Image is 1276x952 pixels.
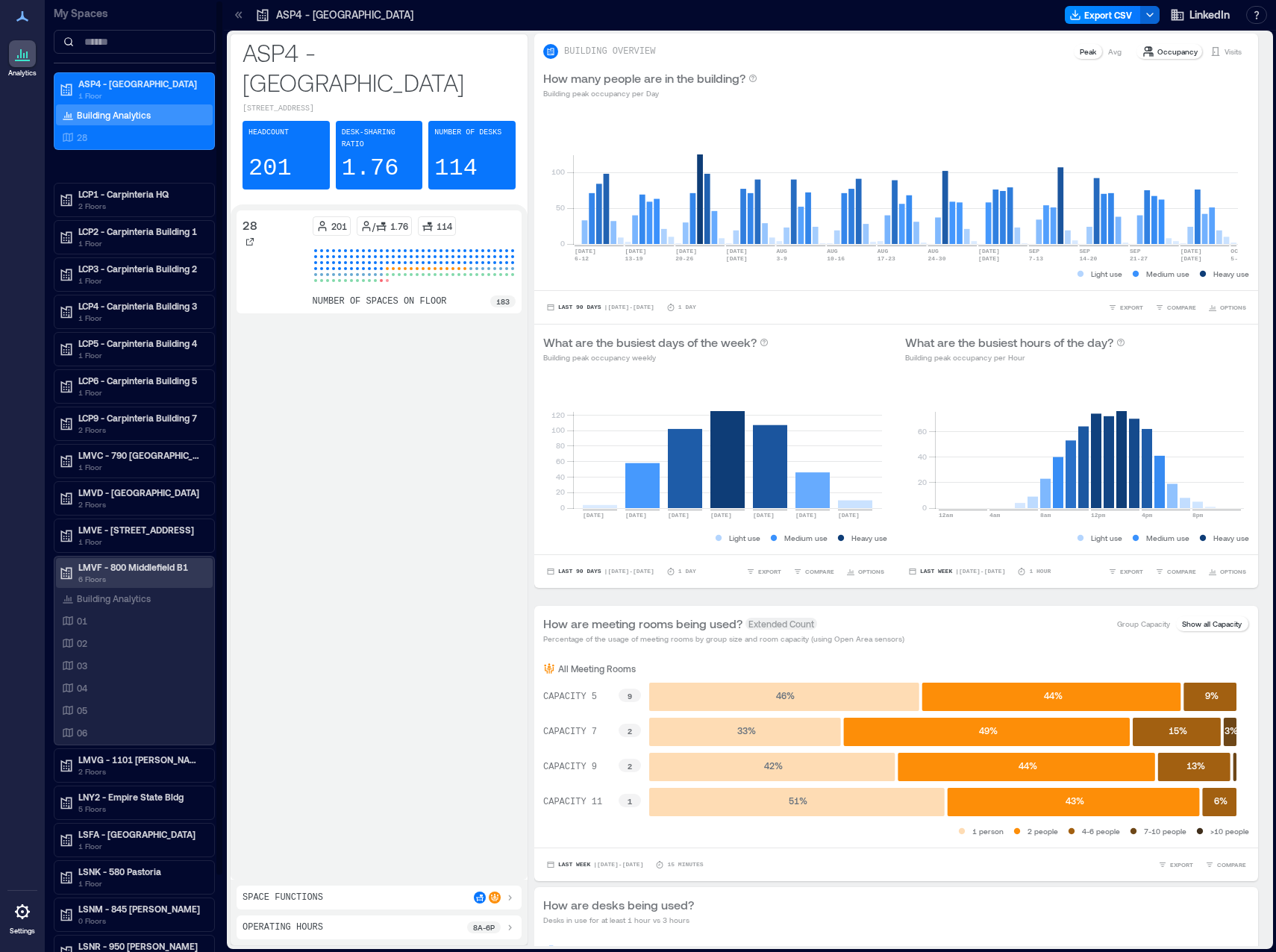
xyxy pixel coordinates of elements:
[496,295,510,307] p: 183
[737,725,756,736] text: 33 %
[1155,857,1196,872] button: EXPORT
[78,865,204,877] p: LSNK - 580 Pastoria
[78,300,204,312] p: LCP4 - Carpinteria Building 3
[78,263,204,275] p: LCP3 - Carpinteria Building 2
[78,877,204,889] p: 1 Floor
[668,512,689,519] text: [DATE]
[78,225,204,237] p: LCP2 - Carpinteria Building 1
[1205,690,1219,701] text: 9 %
[1180,255,1202,262] text: [DATE]
[878,248,889,254] text: AUG
[77,682,87,694] p: 04
[78,349,204,361] p: 1 Floor
[1079,255,1097,262] text: 14-20
[1213,268,1249,280] p: Heavy use
[905,333,1113,351] p: What are the busiest hours of the day?
[795,512,817,519] text: [DATE]
[1167,303,1196,312] span: COMPARE
[543,914,694,926] p: Desks in use for at least 1 hour vs 3 hours
[77,727,87,739] p: 06
[78,765,204,777] p: 2 Floors
[78,498,204,510] p: 2 Floors
[78,803,204,815] p: 5 Floors
[827,248,838,254] text: AUG
[556,457,565,466] tspan: 60
[543,762,597,772] text: CAPACITY 9
[78,200,204,212] p: 2 Floors
[978,248,1000,254] text: [DATE]
[543,797,602,807] text: CAPACITY 11
[1146,532,1189,544] p: Medium use
[1130,248,1141,254] text: SEP
[78,573,204,585] p: 6 Floors
[989,512,1001,519] text: 4am
[1182,618,1242,630] p: Show all Capacity
[543,564,657,579] button: Last 90 Days |[DATE]-[DATE]
[243,103,516,115] p: [STREET_ADDRESS]
[78,188,204,200] p: LCP1 - Carpinteria HQ
[543,69,745,87] p: How many people are in the building?
[1082,825,1120,837] p: 4-6 people
[1105,564,1146,579] button: EXPORT
[243,37,516,97] p: ASP4 - [GEOGRAPHIC_DATA]
[434,154,478,184] p: 114
[4,894,40,940] a: Settings
[777,255,788,262] text: 3-9
[939,512,953,519] text: 12am
[77,660,87,671] p: 03
[583,512,604,519] text: [DATE]
[78,791,204,803] p: LNY2 - Empire State Bldg
[1169,725,1187,736] text: 15 %
[1210,825,1249,837] p: >10 people
[858,567,884,576] span: OPTIONS
[1213,532,1249,544] p: Heavy use
[784,532,828,544] p: Medium use
[1028,825,1058,837] p: 2 people
[1205,564,1249,579] button: OPTIONS
[551,410,565,419] tspan: 120
[1120,567,1143,576] span: EXPORT
[625,255,643,262] text: 13-19
[743,564,784,579] button: EXPORT
[805,567,834,576] span: COMPARE
[77,704,87,716] p: 05
[78,312,204,324] p: 1 Floor
[437,220,452,232] p: 114
[1120,303,1143,312] span: EXPORT
[543,351,769,363] p: Building peak occupancy weekly
[1152,564,1199,579] button: COMPARE
[78,386,204,398] p: 1 Floor
[248,154,292,184] p: 201
[556,203,565,212] tspan: 50
[1142,512,1153,519] text: 4pm
[1220,567,1246,576] span: OPTIONS
[78,375,204,386] p: LCP6 - Carpinteria Building 5
[390,220,408,232] p: 1.76
[331,220,347,232] p: 201
[556,441,565,450] tspan: 80
[1029,255,1043,262] text: 7-13
[434,127,501,139] p: Number of Desks
[1167,567,1196,576] span: COMPARE
[726,255,748,262] text: [DATE]
[675,255,693,262] text: 20-26
[77,592,151,604] p: Building Analytics
[1225,46,1242,57] p: Visits
[1091,512,1105,519] text: 12pm
[551,425,565,434] tspan: 100
[905,564,1008,579] button: Last Week |[DATE]-[DATE]
[372,220,375,232] p: /
[78,78,204,90] p: ASP4 - [GEOGRAPHIC_DATA]
[1230,248,1242,254] text: OCT
[543,857,646,872] button: Last Week |[DATE]-[DATE]
[78,275,204,286] p: 1 Floor
[78,424,204,436] p: 2 Floors
[575,255,589,262] text: 6-12
[1144,825,1186,837] p: 7-10 people
[342,127,417,151] p: Desk-sharing ratio
[243,892,323,904] p: Space Functions
[729,532,760,544] p: Light use
[78,90,204,101] p: 1 Floor
[1146,268,1189,280] p: Medium use
[777,248,788,254] text: AUG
